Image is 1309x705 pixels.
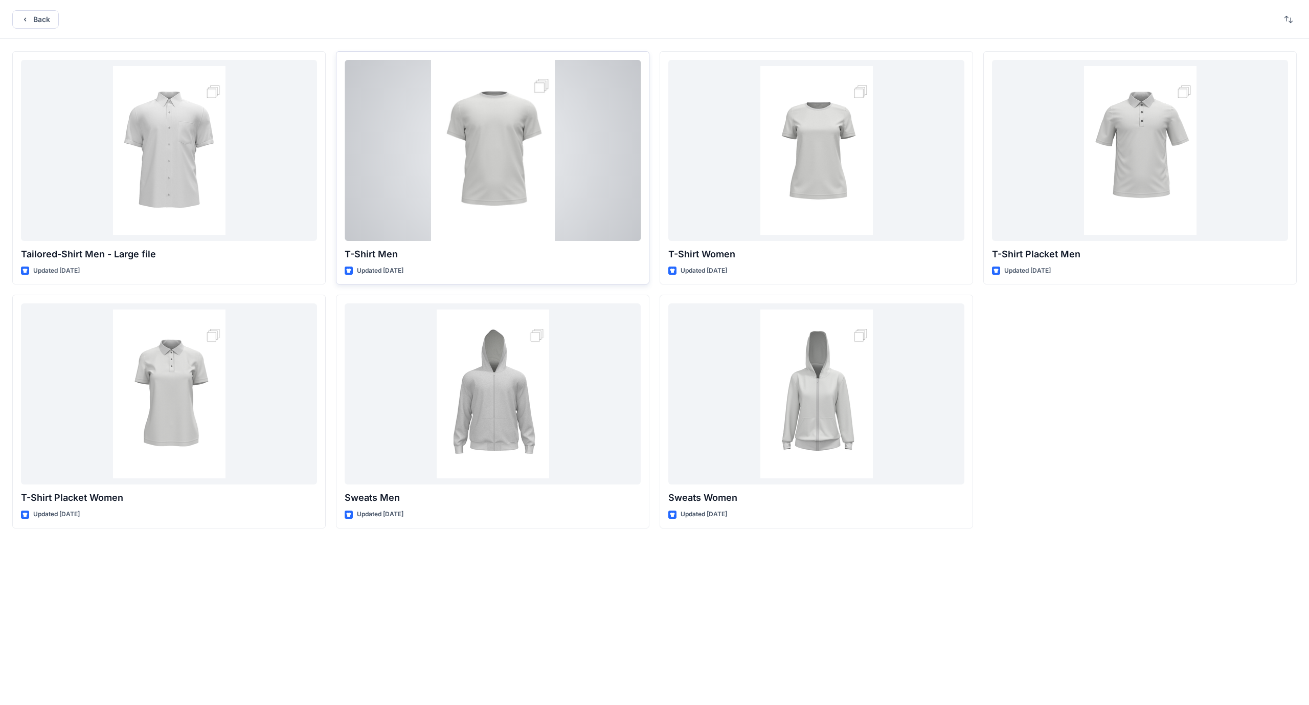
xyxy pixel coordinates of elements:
a: Sweats Women [668,303,964,484]
p: Updated [DATE] [357,266,403,276]
p: Updated [DATE] [33,266,80,276]
p: Updated [DATE] [33,509,80,520]
p: Sweats Men [345,491,641,505]
p: Updated [DATE] [357,509,403,520]
p: T-Shirt Placket Women [21,491,317,505]
p: Updated [DATE] [681,266,727,276]
a: T-Shirt Placket Men [992,60,1288,241]
button: Back [12,10,59,29]
a: Tailored-Shirt Men - Large file [21,60,317,241]
p: T-Shirt Women [668,247,964,261]
a: T-Shirt Women [668,60,964,241]
p: T-Shirt Men [345,247,641,261]
a: T-Shirt Men [345,60,641,241]
p: Updated [DATE] [681,509,727,520]
p: T-Shirt Placket Men [992,247,1288,261]
p: Tailored-Shirt Men - Large file [21,247,317,261]
a: Sweats Men [345,303,641,484]
p: Sweats Women [668,491,964,505]
a: T-Shirt Placket Women [21,303,317,484]
p: Updated [DATE] [1004,266,1051,276]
